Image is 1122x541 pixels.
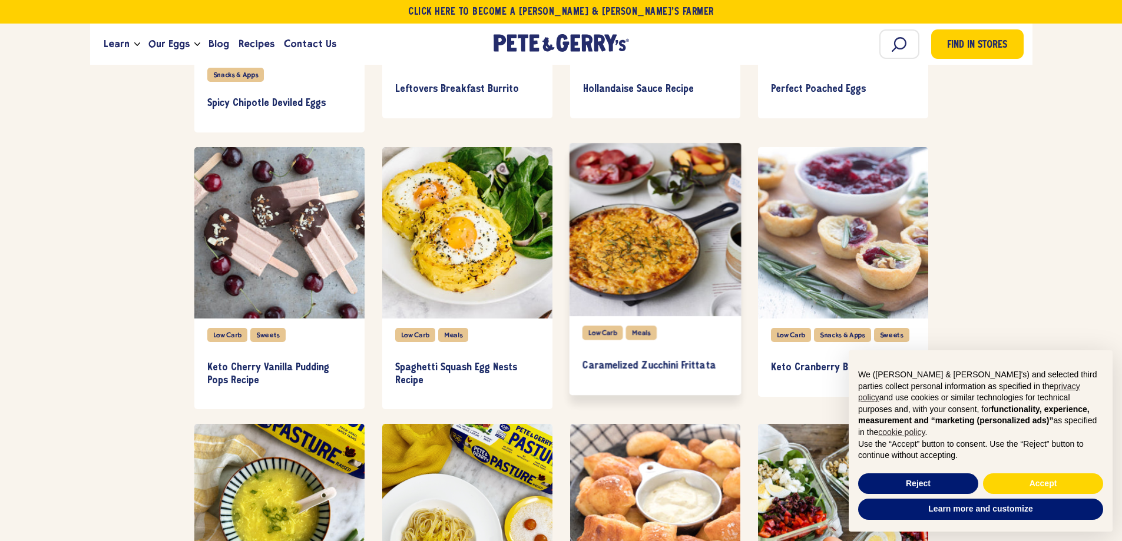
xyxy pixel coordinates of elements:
div: Low Carb [771,328,811,342]
button: Open the dropdown menu for Learn [134,42,140,47]
a: Recipes [234,28,279,60]
a: Leftovers Breakfast Burrito [395,72,540,107]
div: Low Carb [207,328,247,342]
div: item [194,147,365,409]
div: Snacks & Apps [207,68,264,82]
input: Search [879,29,919,59]
a: Learn [99,28,134,60]
button: Reject [858,473,978,494]
div: Meals [625,326,656,340]
a: Spicy Chipotle Deviled Eggs [207,87,352,121]
h3: Keto Cherry Vanilla Pudding Pops Recipe [207,361,352,387]
h3: Hollandaise Sauce Recipe [583,83,727,96]
div: Snacks & Apps [814,328,871,342]
a: Perfect Poached Eggs [771,72,915,107]
div: item [570,147,740,397]
div: Sweets [874,328,909,342]
div: item [382,147,552,409]
a: Blog [204,28,234,60]
span: Our Eggs [148,36,190,51]
button: Open the dropdown menu for Our Eggs [194,42,200,47]
h3: Spicy Chipotle Deviled Eggs [207,97,352,110]
span: Learn [104,36,130,51]
a: Contact Us [279,28,341,60]
a: cookie policy [878,427,925,437]
h3: Caramelized Zucchini Frittata [582,360,727,373]
div: Sweets [250,328,286,342]
span: Find in Stores [947,38,1007,54]
div: Low Carb [395,328,435,342]
h3: Spaghetti Squash Egg Nests Recipe [395,361,540,387]
p: Use the “Accept” button to consent. Use the “Reject” button to continue without accepting. [858,439,1103,462]
a: Find in Stores [931,29,1024,59]
div: Low Carb [582,326,623,340]
span: Blog [208,36,229,51]
a: Keto Cranberry Brie Bites [771,351,915,385]
div: item [758,147,928,397]
div: Meals [438,328,468,342]
span: Contact Us [284,36,336,51]
h3: Leftovers Breakfast Burrito [395,83,540,96]
a: Caramelized Zucchini Frittata [582,349,727,383]
button: Learn more and customize [858,499,1103,520]
h3: Keto Cranberry Brie Bites [771,361,915,374]
a: Keto Cherry Vanilla Pudding Pops Recipe [207,351,352,397]
a: Our Eggs [144,28,194,60]
a: Hollandaise Sauce Recipe [583,72,727,107]
p: We ([PERSON_NAME] & [PERSON_NAME]'s) and selected third parties collect personal information as s... [858,369,1103,439]
span: Recipes [239,36,274,51]
h3: Perfect Poached Eggs [771,83,915,96]
button: Accept [983,473,1103,494]
a: Spaghetti Squash Egg Nests Recipe [395,351,540,397]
